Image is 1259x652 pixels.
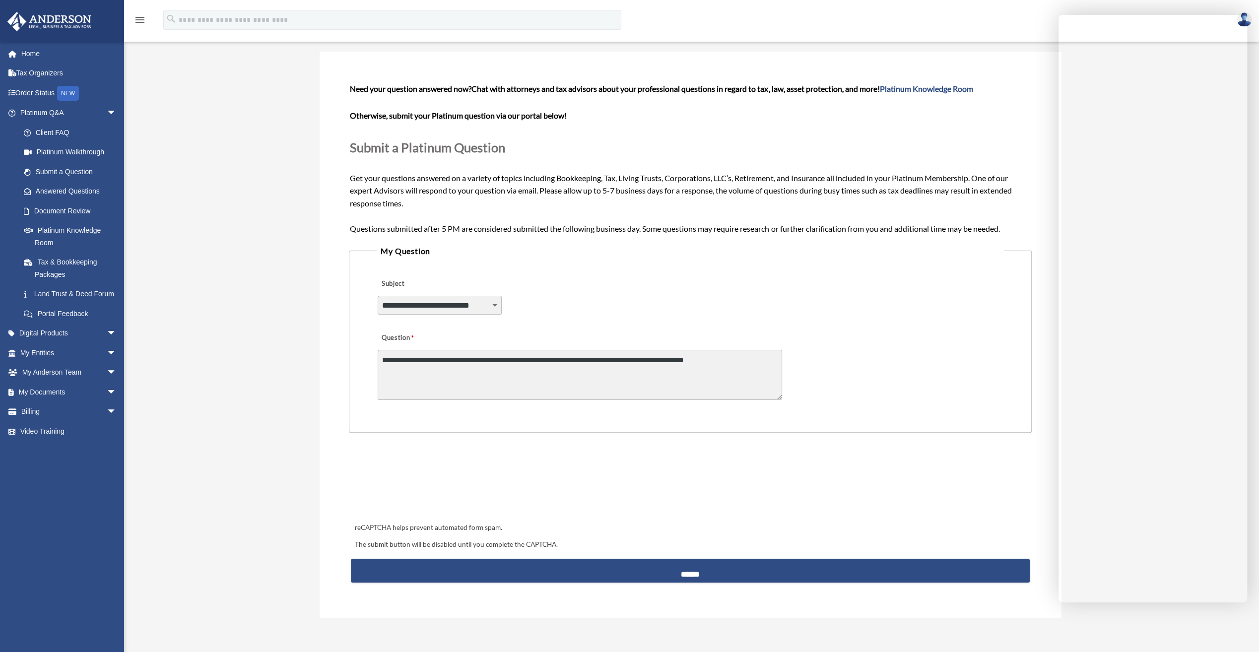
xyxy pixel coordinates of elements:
[351,522,1029,534] div: reCAPTCHA helps prevent automated form spam.
[7,44,132,64] a: Home
[350,84,1030,233] span: Get your questions answered on a variety of topics including Bookkeeping, Tax, Living Trusts, Cor...
[7,421,132,441] a: Video Training
[107,382,127,402] span: arrow_drop_down
[134,17,146,26] a: menu
[14,182,132,201] a: Answered Questions
[107,402,127,422] span: arrow_drop_down
[4,12,94,31] img: Anderson Advisors Platinum Portal
[7,103,132,123] a: Platinum Q&Aarrow_drop_down
[57,86,79,101] div: NEW
[350,140,505,155] span: Submit a Platinum Question
[7,382,132,402] a: My Documentsarrow_drop_down
[107,343,127,363] span: arrow_drop_down
[107,363,127,383] span: arrow_drop_down
[14,304,132,324] a: Portal Feedback
[377,244,1003,258] legend: My Question
[471,84,973,93] span: Chat with attorneys and tax advisors about your professional questions in regard to tax, law, ass...
[879,84,973,93] a: Platinum Knowledge Room
[7,83,132,103] a: Order StatusNEW
[107,324,127,344] span: arrow_drop_down
[14,221,132,253] a: Platinum Knowledge Room
[134,14,146,26] i: menu
[350,84,471,93] span: Need your question answered now?
[378,331,455,345] label: Question
[7,402,132,422] a: Billingarrow_drop_down
[14,201,132,221] a: Document Review
[352,463,503,502] iframe: reCAPTCHA
[351,539,1029,551] div: The submit button will be disabled until you complete the CAPTCHA.
[7,343,132,363] a: My Entitiesarrow_drop_down
[7,324,132,343] a: Digital Productsarrow_drop_down
[7,64,132,83] a: Tax Organizers
[14,253,132,284] a: Tax & Bookkeeping Packages
[14,284,132,304] a: Land Trust & Deed Forum
[378,277,472,291] label: Subject
[7,363,132,383] a: My Anderson Teamarrow_drop_down
[107,103,127,124] span: arrow_drop_down
[350,111,567,120] b: Otherwise, submit your Platinum question via our portal below!
[14,123,132,142] a: Client FAQ
[14,142,132,162] a: Platinum Walkthrough
[1059,15,1247,602] iframe: Chat Window
[14,162,127,182] a: Submit a Question
[1237,12,1252,27] img: User Pic
[166,13,177,24] i: search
